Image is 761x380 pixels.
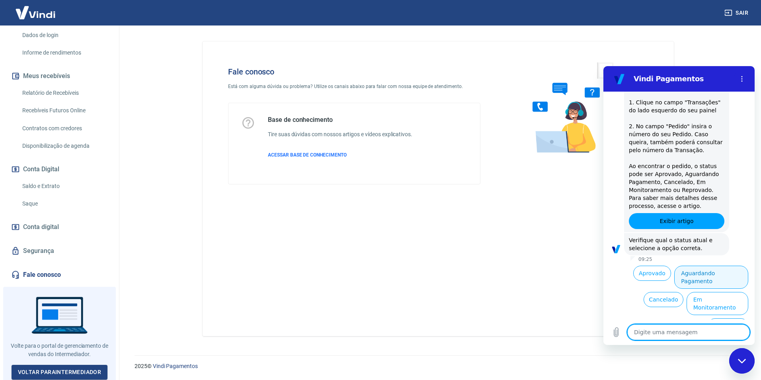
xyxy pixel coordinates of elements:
a: Saque [19,196,109,212]
a: Conta digital [10,218,109,236]
span: Conta digital [23,221,59,233]
button: Cancelado [40,226,80,241]
button: Aprovado [30,200,68,215]
button: Conta Digital [10,161,109,178]
a: Voltar paraIntermediador [12,365,108,380]
p: 09:25 [35,190,49,196]
a: Segurança [10,242,109,260]
button: Carregar arquivo [5,258,21,274]
span: Exibir artigo [56,150,90,160]
p: Está com alguma dúvida ou problema? Utilize os canais abaixo para falar com nossa equipe de atend... [228,83,480,90]
button: Reprovado [104,252,145,267]
a: ACESSAR BASE DE CONHECIMENTO [268,151,412,159]
iframe: Janela de mensagens [603,66,755,345]
span: Verifique qual o status atual e selecione a opção correta. [25,171,111,185]
button: Em Monitoramento [83,226,145,249]
button: Meus recebíveis [10,67,109,85]
a: Saldo e Extrato [19,178,109,194]
a: Recebíveis Futuros Online [19,102,109,119]
a: Contratos com credores [19,120,109,137]
a: Relatório de Recebíveis [19,85,109,101]
button: Aguardando Pagamento [71,200,145,223]
button: Sair [723,6,751,20]
h4: Fale conosco [228,67,480,76]
h6: Tire suas dúvidas com nossos artigos e vídeos explicativos. [268,130,412,139]
iframe: Botão para abrir a janela de mensagens, conversa em andamento [729,348,755,374]
p: 2025 © [135,362,742,370]
img: Fale conosco [517,54,638,161]
h5: Base de conhecimento [268,116,412,124]
a: Fale conosco [10,266,109,284]
span: ACESSAR BASE DE CONHECIMENTO [268,152,347,158]
img: Vindi [10,0,61,25]
a: Disponibilização de agenda [19,138,109,154]
a: Dados de login [19,27,109,43]
a: Exibir artigo [25,147,121,163]
a: Vindi Pagamentos [153,363,198,369]
a: Informe de rendimentos [19,45,109,61]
